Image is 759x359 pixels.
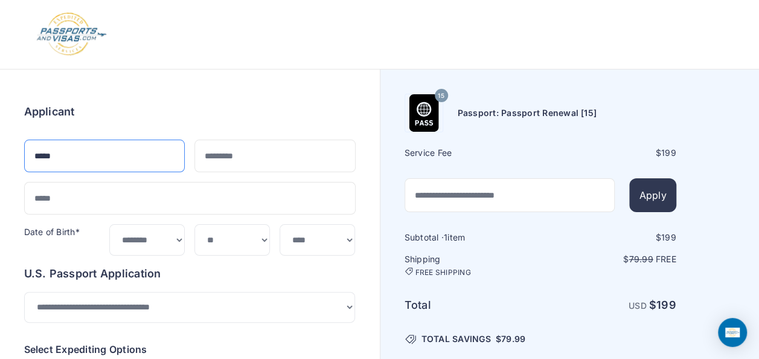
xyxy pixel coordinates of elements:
[24,342,356,357] h6: Select Expediting Options
[629,254,653,264] span: 79.99
[501,334,525,344] span: 79.99
[542,231,676,244] div: $
[415,268,471,277] span: FREE SHIPPING
[458,107,597,119] h6: Passport: Passport Renewal [15]
[444,232,447,242] span: 1
[405,94,443,132] img: Product Name
[649,299,676,311] strong: $
[629,300,647,311] span: USD
[24,103,75,120] h6: Applicant
[718,318,747,347] div: Open Intercom Messenger
[656,254,676,264] span: Free
[542,147,676,159] div: $
[496,333,525,345] span: $
[661,147,676,158] span: 199
[24,265,356,282] h6: U.S. Passport Application
[405,147,539,159] h6: Service Fee
[405,231,539,244] h6: Subtotal · item
[542,253,676,265] p: $
[438,88,444,104] span: 15
[661,232,676,242] span: 199
[629,178,676,212] button: Apply
[36,12,107,57] img: Logo
[656,299,676,311] span: 199
[421,333,491,345] span: TOTAL SAVINGS
[24,227,80,237] label: Date of Birth*
[405,253,539,277] h6: Shipping
[405,297,539,314] h6: Total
